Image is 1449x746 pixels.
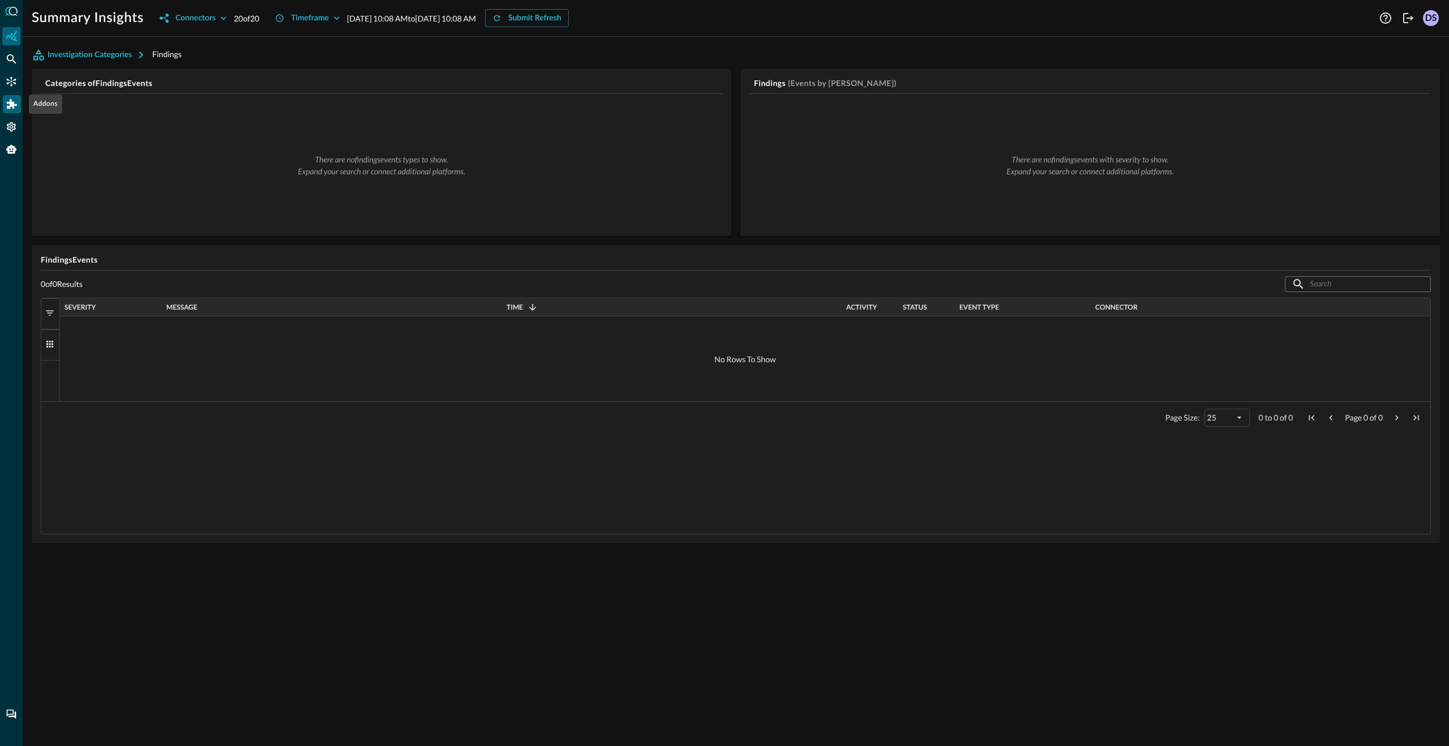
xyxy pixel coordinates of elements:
[1310,273,1405,294] input: Search
[152,49,182,59] span: Findings
[2,705,20,723] div: Chat
[29,95,62,114] div: Addons
[1370,413,1377,422] span: of
[347,12,476,24] p: [DATE] 10:08 AM to [DATE] 10:08 AM
[166,303,198,311] span: Message
[1165,413,1200,422] div: Page Size:
[2,27,20,45] div: Summary Insights
[788,78,897,89] h5: (Events by [PERSON_NAME])
[32,9,144,27] h1: Summary Insights
[1288,413,1293,422] span: 0
[1259,413,1263,422] span: 0
[1326,413,1336,423] div: Previous Page
[1345,413,1362,422] span: Page
[508,11,561,25] div: Submit Refresh
[959,303,999,311] span: Event Type
[1378,413,1383,422] span: 0
[65,303,96,311] span: Severity
[291,11,329,25] div: Timeframe
[2,118,20,136] div: Settings
[1377,9,1395,27] button: Help
[754,78,786,89] h5: Findings
[3,95,21,113] div: Addons
[1399,9,1417,27] button: Logout
[1095,303,1138,311] span: Connector
[1207,413,1234,422] div: 25
[1274,413,1278,422] span: 0
[1392,413,1402,423] div: Next Page
[507,303,523,311] span: Time
[1364,413,1368,422] span: 0
[41,254,1431,265] h5: Findings Events
[1411,413,1421,423] div: Last Page
[846,303,877,311] span: Activity
[2,72,20,91] div: Connectors
[1204,409,1250,427] div: Page Size
[1306,413,1317,423] div: First Page
[485,9,569,27] button: Submit Refresh
[234,12,259,24] p: 20 of 20
[903,303,927,311] span: Status
[1423,10,1439,26] div: DS
[268,9,347,27] button: Timeframe
[41,279,83,289] p: 0 of 0 Results
[59,153,704,177] div: There are no findings events types to show. Expand your search or connect additional platforms.
[1280,413,1287,422] span: of
[175,11,216,25] div: Connectors
[32,46,152,64] button: Investigation Categories
[45,78,722,89] h5: Categories of Findings Events
[2,140,20,158] div: Query Agent
[768,153,1413,177] div: There are no findings events with severity to show. Expand your search or connect additional plat...
[2,50,20,68] div: Federated Search
[153,9,234,27] button: Connectors
[1264,413,1272,422] span: to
